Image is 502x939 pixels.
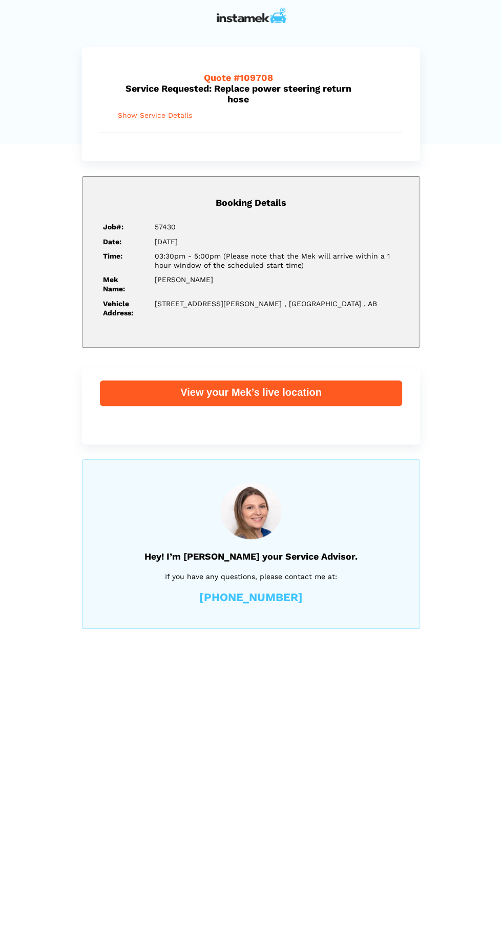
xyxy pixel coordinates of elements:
[103,300,133,317] strong: Vehicle Address:
[147,237,407,246] div: [DATE]
[147,275,407,293] div: [PERSON_NAME]
[103,238,121,246] strong: Date:
[147,222,407,231] div: 57430
[103,252,122,260] strong: Time:
[204,72,273,83] span: Quote #109708
[103,571,399,582] p: If you have any questions, please contact me at:
[284,300,361,308] span: , [GEOGRAPHIC_DATA]
[103,551,399,562] h5: Hey! I’m [PERSON_NAME] your Service Advisor.
[147,251,407,270] div: 03:30pm - 5:00pm (Please note that the Mek will arrive within a 1 hour window of the scheduled st...
[155,300,282,308] span: [STREET_ADDRESS][PERSON_NAME]
[103,223,123,231] strong: Job#:
[103,275,125,293] strong: Mek Name:
[118,111,192,120] span: Show Service Details
[199,592,303,603] a: [PHONE_NUMBER]
[103,197,399,208] h5: Booking Details
[364,300,377,308] span: , AB
[118,72,384,105] h5: Service Requested: Replace power steering return hose
[100,386,402,399] div: View your Mek’s live location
